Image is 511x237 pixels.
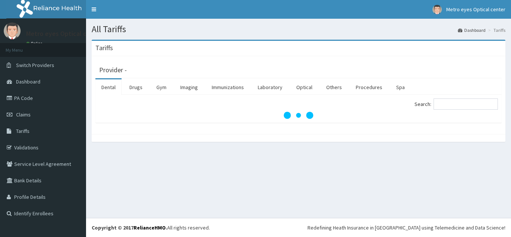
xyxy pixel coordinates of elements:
[432,5,442,14] img: User Image
[434,98,498,110] input: Search:
[174,79,204,95] a: Imaging
[99,67,127,73] h3: Provider -
[390,79,411,95] a: Spa
[486,27,505,33] li: Tariffs
[134,224,166,231] a: RelianceHMO
[16,111,31,118] span: Claims
[26,30,103,37] p: Metro eyes Optical center
[16,62,54,69] span: Switch Providers
[414,98,498,110] label: Search:
[320,79,348,95] a: Others
[4,22,21,39] img: User Image
[123,79,149,95] a: Drugs
[206,79,250,95] a: Immunizations
[290,79,318,95] a: Optical
[95,79,122,95] a: Dental
[86,218,511,237] footer: All rights reserved.
[16,128,30,134] span: Tariffs
[446,6,505,13] span: Metro eyes Optical center
[95,45,113,51] h3: Tariffs
[16,78,40,85] span: Dashboard
[458,27,486,33] a: Dashboard
[26,41,44,46] a: Online
[307,224,505,231] div: Redefining Heath Insurance in [GEOGRAPHIC_DATA] using Telemedicine and Data Science!
[150,79,172,95] a: Gym
[92,24,505,34] h1: All Tariffs
[252,79,288,95] a: Laboratory
[92,224,167,231] strong: Copyright © 2017 .
[284,100,313,130] svg: audio-loading
[350,79,388,95] a: Procedures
